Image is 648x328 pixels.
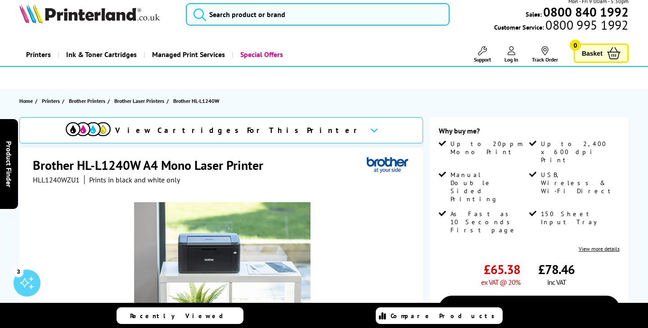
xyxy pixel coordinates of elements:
[115,125,363,135] span: View Cartridges For This Printer
[439,126,620,140] div: Why buy me?
[33,175,80,184] span: HLL1240WZU1
[232,43,290,66] a: Special Offers
[541,171,618,195] span: USB, Wireless & Wi-Fi Direct
[579,245,620,252] a: View more details
[526,10,542,18] span: Sales:
[494,21,628,31] span: Customer Service:
[33,157,272,173] h1: Brother HL-L1240W A4 Mono Laser Printer
[19,96,35,106] a: Home
[19,4,160,23] img: Printerland Logo
[114,96,166,106] a: Brother Laser Printers
[114,96,164,106] span: Brother Laser Printers
[547,278,566,287] span: inc VAT
[376,307,503,324] a: Compare Products
[66,122,111,136] img: cmyk-icon.svg
[19,96,33,106] span: Home
[538,261,575,278] span: £78.46
[173,96,219,106] span: Brother HL-L1240W
[574,44,629,63] a: Basket 0
[13,266,23,276] div: 3
[42,96,62,106] a: Printers
[4,141,13,187] span: Product Finder
[450,171,527,203] span: Manual Double Sided Printing
[450,140,527,156] span: Up to 20ppm Mono Print
[544,21,628,29] span: 0800 995 1992
[69,96,108,106] a: Brother Printers
[144,43,232,66] a: Managed Print Services
[541,210,618,226] span: 150 Sheet Input Tray
[130,312,232,320] span: Recently Viewed
[543,4,629,20] b: 0800 840 1992
[484,261,520,278] span: £65.38
[570,40,581,51] span: 0
[69,96,105,106] span: Brother Printers
[532,46,558,63] a: Track Order
[474,46,491,63] a: Support
[89,175,180,184] i: Prints in black and white only
[450,210,527,234] span: As Fast as 10 Seconds First page
[19,43,58,66] a: Printers
[582,47,603,59] span: Basket
[117,307,243,324] a: Recently Viewed
[173,96,221,106] a: Brother HL-L1240W
[391,312,499,320] span: Compare Products
[186,3,449,26] input: Search product or brand
[439,296,620,322] a: Add to Basket
[42,96,60,106] span: Printers
[541,140,618,164] span: Up to 2,400 x 600 dpi Print
[542,8,629,16] a: 0800 840 1992
[481,278,520,287] span: ex VAT @ 20%
[504,46,518,63] a: Log In
[474,56,491,63] span: Support
[66,43,137,66] span: Ink & Toner Cartridges
[19,4,175,25] a: Printerland Logo
[367,157,408,173] img: Brother
[504,56,518,63] span: Log In
[58,43,144,66] a: Ink & Toner Cartridges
